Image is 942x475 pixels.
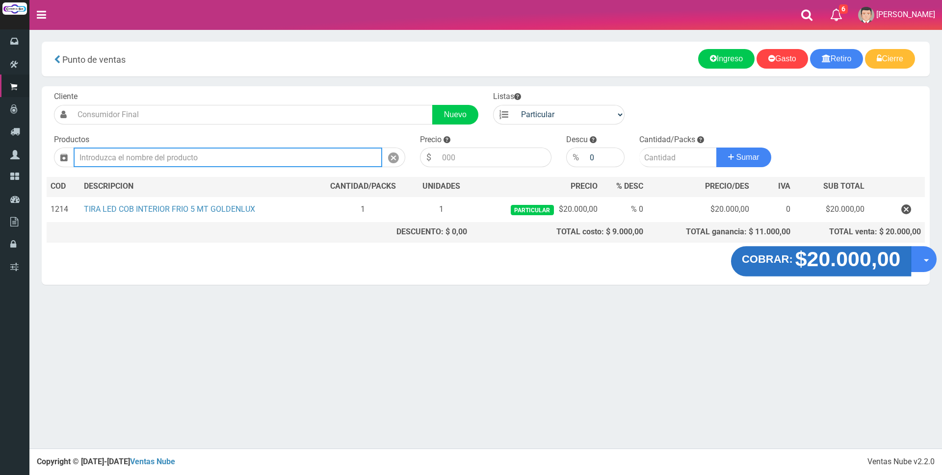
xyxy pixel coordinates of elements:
[319,226,468,238] div: DESCUENTO: $ 0,00
[74,148,382,167] input: Introduzca el nombre del producto
[511,205,553,215] span: Particular
[616,181,643,191] span: % DESC
[493,91,521,102] label: Listas
[876,10,935,19] span: [PERSON_NAME]
[315,197,412,223] td: 1
[639,148,717,167] input: Cantidad
[753,197,794,223] td: 0
[602,197,647,223] td: % 0
[867,456,935,468] div: Ventas Nube v2.2.0
[639,134,695,146] label: Cantidad/Packs
[810,49,863,69] a: Retiro
[437,148,551,167] input: 000
[585,148,625,167] input: 000
[47,197,80,223] td: 1214
[411,177,471,197] th: UNIDADES
[54,91,78,102] label: Cliente
[778,181,790,191] span: IVA
[62,54,126,65] span: Punto de ventas
[839,4,848,14] span: 6
[647,197,753,223] td: $20.000,00
[858,7,874,23] img: User Image
[757,49,808,69] a: Gasto
[566,134,588,146] label: Descu
[571,181,598,192] span: PRECIO
[798,226,921,238] div: TOTAL venta: $ 20.000,00
[566,148,585,167] div: %
[823,181,864,192] span: SUB TOTAL
[705,181,749,191] span: PRECIO/DES
[73,105,433,125] input: Consumidor Final
[84,204,255,214] a: TIRA LED COB INTERIOR FRIO 5 MT GOLDENLUX
[742,253,793,265] strong: COBRAR:
[47,177,80,197] th: COD
[795,248,901,271] strong: $20.000,00
[736,153,759,161] span: Sumar
[865,49,915,69] a: Cierre
[698,49,755,69] a: Ingreso
[716,148,771,167] button: Sumar
[411,197,471,223] td: 1
[2,2,27,15] img: Logo grande
[731,246,912,276] button: COBRAR: $20.000,00
[420,134,442,146] label: Precio
[98,181,133,191] span: CRIPCION
[315,177,412,197] th: CANTIDAD/PACKS
[471,197,601,223] td: $20.000,00
[794,197,868,223] td: $20.000,00
[432,105,478,125] a: Nuevo
[54,134,89,146] label: Productos
[80,177,315,197] th: DES
[37,457,175,466] strong: Copyright © [DATE]-[DATE]
[130,457,175,466] a: Ventas Nube
[475,226,643,238] div: TOTAL costo: $ 9.000,00
[651,226,790,238] div: TOTAL ganancia: $ 11.000,00
[420,148,437,167] div: $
